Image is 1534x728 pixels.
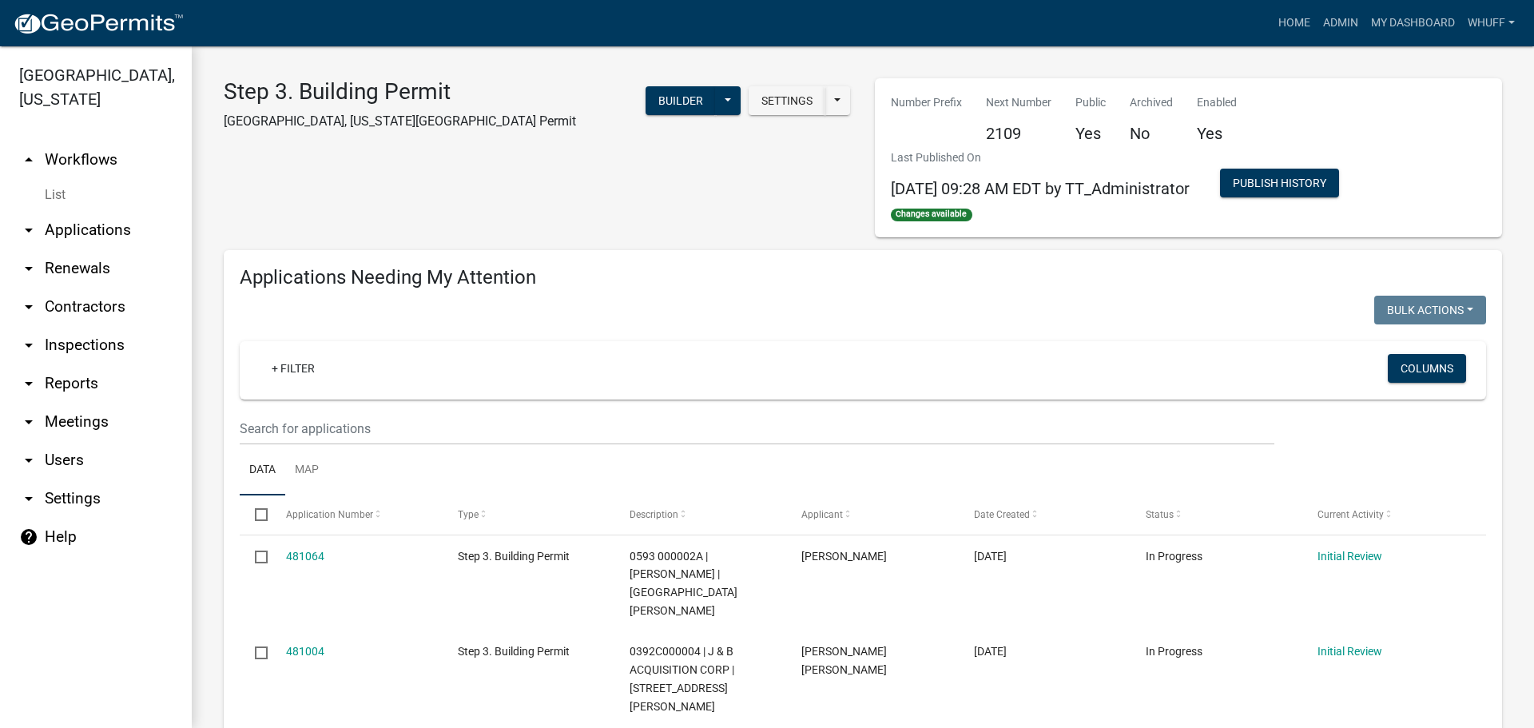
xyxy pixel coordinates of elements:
[630,550,737,617] span: 0593 000002A | HENDERSON KEVIN | OLD HUTCHINSON MILL RD
[801,550,887,563] span: Michael Fitzgerald
[801,509,843,520] span: Applicant
[286,550,324,563] a: 481064
[1146,645,1202,658] span: In Progress
[19,527,38,547] i: help
[19,451,38,470] i: arrow_drop_down
[786,495,958,534] datatable-header-cell: Applicant
[614,495,786,534] datatable-header-cell: Description
[749,86,825,115] button: Settings
[1130,94,1173,111] p: Archived
[240,412,1274,445] input: Search for applications
[224,112,576,131] p: [GEOGRAPHIC_DATA], [US_STATE][GEOGRAPHIC_DATA] Permit
[1075,94,1106,111] p: Public
[443,495,614,534] datatable-header-cell: Type
[1317,550,1382,563] a: Initial Review
[986,124,1051,143] h5: 2109
[1197,94,1237,111] p: Enabled
[1317,509,1384,520] span: Current Activity
[630,645,734,712] span: 0392C000004 | J & B ACQUISITION CORP | 195 S DAVIS RD
[19,412,38,432] i: arrow_drop_down
[286,645,324,658] a: 481004
[259,354,328,383] a: + Filter
[1146,550,1202,563] span: In Progress
[891,179,1190,198] span: [DATE] 09:28 AM EDT by TT_Administrator
[19,150,38,169] i: arrow_drop_up
[1075,124,1106,143] h5: Yes
[630,509,678,520] span: Description
[240,445,285,496] a: Data
[1317,8,1365,38] a: Admin
[891,209,972,221] span: Changes available
[286,509,373,520] span: Application Number
[646,86,716,115] button: Builder
[19,374,38,393] i: arrow_drop_down
[19,221,38,240] i: arrow_drop_down
[986,94,1051,111] p: Next Number
[270,495,442,534] datatable-header-cell: Application Number
[458,645,570,658] span: Step 3. Building Permit
[19,259,38,278] i: arrow_drop_down
[19,489,38,508] i: arrow_drop_down
[974,509,1030,520] span: Date Created
[974,550,1007,563] span: 09/19/2025
[974,645,1007,658] span: 09/19/2025
[801,645,887,676] span: Spearman Cobb
[1272,8,1317,38] a: Home
[1317,645,1382,658] a: Initial Review
[240,495,270,534] datatable-header-cell: Select
[19,297,38,316] i: arrow_drop_down
[891,149,1190,166] p: Last Published On
[1220,169,1339,197] button: Publish History
[1146,509,1174,520] span: Status
[891,94,962,111] p: Number Prefix
[1461,8,1521,38] a: whuff
[240,266,1486,289] h4: Applications Needing My Attention
[1365,8,1461,38] a: My Dashboard
[958,495,1130,534] datatable-header-cell: Date Created
[285,445,328,496] a: Map
[1131,495,1302,534] datatable-header-cell: Status
[1374,296,1486,324] button: Bulk Actions
[224,78,576,105] h3: Step 3. Building Permit
[458,509,479,520] span: Type
[1388,354,1466,383] button: Columns
[1197,124,1237,143] h5: Yes
[1130,124,1173,143] h5: No
[458,550,570,563] span: Step 3. Building Permit
[19,336,38,355] i: arrow_drop_down
[1220,178,1339,191] wm-modal-confirm: Workflow Publish History
[1302,495,1474,534] datatable-header-cell: Current Activity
